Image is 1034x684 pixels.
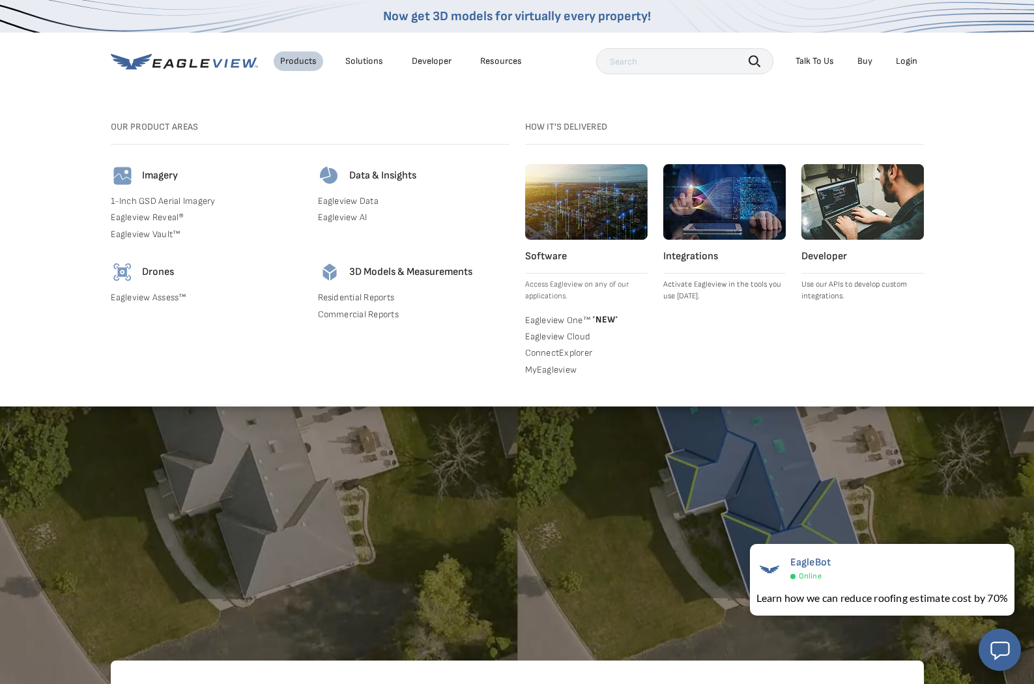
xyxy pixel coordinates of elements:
div: Talk To Us [796,55,834,67]
a: Commercial Reports [318,309,510,321]
div: Resources [480,55,522,67]
a: Eagleview Reveal® [111,212,302,223]
div: Solutions [345,55,383,67]
img: data-icon.svg [318,164,341,188]
h4: Drones [142,266,174,279]
a: Buy [857,55,872,67]
span: EagleBot [790,556,831,569]
a: Developer Use our APIs to develop custom integrations. [801,164,924,302]
h4: Data & Insights [349,169,416,182]
img: developer.webp [801,164,924,240]
a: Eagleview Assess™ [111,292,302,304]
img: imagery-icon.svg [111,164,134,188]
a: Eagleview AI [318,212,510,223]
img: EagleBot [756,556,783,582]
p: Use our APIs to develop custom integrations. [801,279,924,302]
a: Eagleview Cloud [525,331,648,343]
a: Eagleview Data [318,195,510,207]
h4: Software [525,250,648,263]
img: software.webp [525,164,648,240]
a: 1-Inch GSD Aerial Imagery [111,195,302,207]
div: Login [896,55,917,67]
div: Products [280,55,317,67]
h4: Developer [801,250,924,263]
a: Residential Reports [318,292,510,304]
p: Activate Eagleview in the tools you use [DATE]. [663,279,786,302]
input: Search [596,48,773,74]
a: Developer [412,55,452,67]
img: 3d-models-icon.svg [318,261,341,284]
img: integrations.webp [663,164,786,240]
a: ConnectExplorer [525,347,648,359]
h4: Integrations [663,250,786,263]
a: Eagleview Vault™ [111,229,302,240]
a: MyEagleview [525,364,648,376]
a: Now get 3D models for virtually every property! [383,8,651,24]
a: Eagleview One™ *NEW* [525,313,648,326]
span: NEW [590,314,618,325]
h3: Our Product Areas [111,121,510,133]
div: Learn how we can reduce roofing estimate cost by 70% [756,590,1008,606]
img: drones-icon.svg [111,261,134,284]
p: Access Eagleview on any of our applications. [525,279,648,302]
h4: 3D Models & Measurements [349,266,472,279]
h4: Imagery [142,169,178,182]
span: Online [799,571,822,581]
button: Open chat window [979,629,1021,671]
a: Integrations Activate Eagleview in the tools you use [DATE]. [663,164,786,302]
h3: How it's Delivered [525,121,924,133]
